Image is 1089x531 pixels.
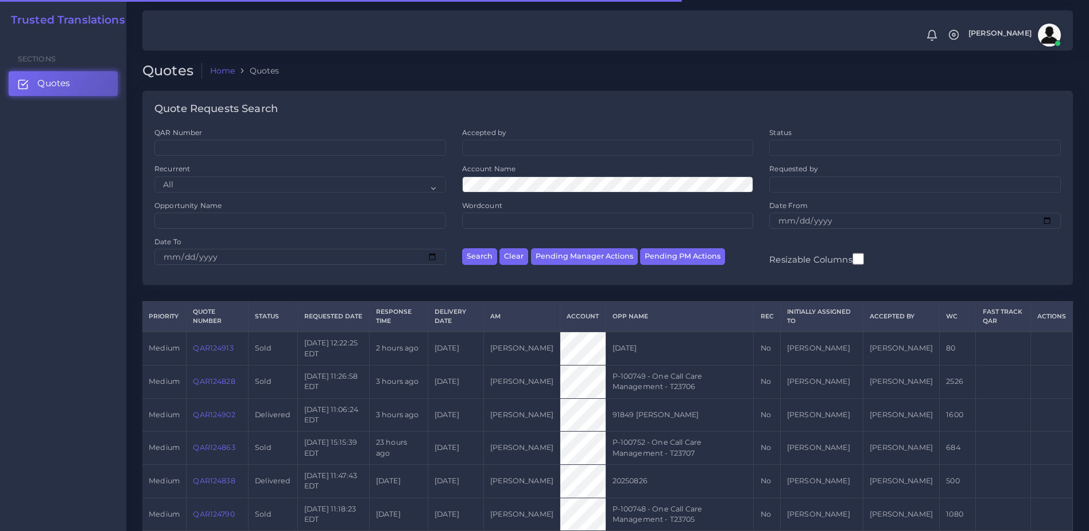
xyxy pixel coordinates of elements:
[249,498,298,531] td: Sold
[484,332,560,365] td: [PERSON_NAME]
[462,128,507,137] label: Accepted by
[210,65,235,76] a: Home
[297,398,369,432] td: [DATE] 11:06:24 EDT
[154,201,222,210] label: Opportunity Name
[606,498,754,531] td: P-100748 - One Call Care Management - T23705
[297,365,369,398] td: [DATE] 11:26:58 EDT
[940,365,976,398] td: 2526
[154,103,278,116] h4: Quote Requests Search
[428,498,483,531] td: [DATE]
[606,432,754,465] td: P-100752 - One Call Care Management - T23707
[149,377,180,386] span: medium
[462,201,502,210] label: Wordcount
[780,498,863,531] td: [PERSON_NAME]
[940,332,976,365] td: 80
[780,432,863,465] td: [PERSON_NAME]
[863,365,939,398] td: [PERSON_NAME]
[531,248,638,265] button: Pending Manager Actions
[149,510,180,518] span: medium
[484,498,560,531] td: [PERSON_NAME]
[754,464,780,498] td: No
[3,14,125,27] a: Trusted Translations
[462,164,516,174] label: Account Name
[369,332,428,365] td: 2 hours ago
[149,410,180,419] span: medium
[154,164,190,174] label: Recurrent
[369,464,428,498] td: [DATE]
[606,398,754,432] td: 91849 [PERSON_NAME]
[369,302,428,332] th: Response Time
[484,302,560,332] th: AM
[852,252,864,266] input: Resizable Columns
[1030,302,1072,332] th: Actions
[863,398,939,432] td: [PERSON_NAME]
[863,302,939,332] th: Accepted by
[249,432,298,465] td: Sold
[193,410,235,419] a: QAR124902
[235,65,279,76] li: Quotes
[369,398,428,432] td: 3 hours ago
[297,498,369,531] td: [DATE] 11:18:23 EDT
[369,432,428,465] td: 23 hours ago
[484,464,560,498] td: [PERSON_NAME]
[193,377,235,386] a: QAR124828
[940,432,976,465] td: 684
[249,332,298,365] td: Sold
[193,443,235,452] a: QAR124863
[940,498,976,531] td: 1080
[462,248,497,265] button: Search
[142,63,202,79] h2: Quotes
[754,432,780,465] td: No
[249,365,298,398] td: Sold
[297,332,369,365] td: [DATE] 12:22:25 EDT
[142,302,187,332] th: Priority
[769,201,808,210] label: Date From
[193,510,234,518] a: QAR124790
[428,332,483,365] td: [DATE]
[428,302,483,332] th: Delivery Date
[484,398,560,432] td: [PERSON_NAME]
[149,476,180,485] span: medium
[499,248,528,265] button: Clear
[754,398,780,432] td: No
[754,332,780,365] td: No
[606,365,754,398] td: P-100749 - One Call Care Management - T23706
[149,344,180,352] span: medium
[780,464,863,498] td: [PERSON_NAME]
[249,398,298,432] td: Delivered
[249,464,298,498] td: Delivered
[369,365,428,398] td: 3 hours ago
[780,365,863,398] td: [PERSON_NAME]
[863,432,939,465] td: [PERSON_NAME]
[154,237,181,247] label: Date To
[940,302,976,332] th: WC
[18,55,56,63] span: Sections
[297,302,369,332] th: Requested Date
[297,432,369,465] td: [DATE] 15:15:39 EDT
[154,128,202,137] label: QAR Number
[940,398,976,432] td: 1600
[769,164,818,174] label: Requested by
[369,498,428,531] td: [DATE]
[193,476,235,485] a: QAR124838
[560,302,606,332] th: Account
[754,498,780,531] td: No
[769,128,792,137] label: Status
[863,332,939,365] td: [PERSON_NAME]
[976,302,1030,332] th: Fast Track QAR
[640,248,725,265] button: Pending PM Actions
[780,398,863,432] td: [PERSON_NAME]
[193,344,233,352] a: QAR124913
[606,332,754,365] td: [DATE]
[37,77,70,90] span: Quotes
[297,464,369,498] td: [DATE] 11:47:43 EDT
[9,71,118,95] a: Quotes
[769,252,863,266] label: Resizable Columns
[484,365,560,398] td: [PERSON_NAME]
[428,365,483,398] td: [DATE]
[249,302,298,332] th: Status
[428,464,483,498] td: [DATE]
[780,332,863,365] td: [PERSON_NAME]
[780,302,863,332] th: Initially Assigned to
